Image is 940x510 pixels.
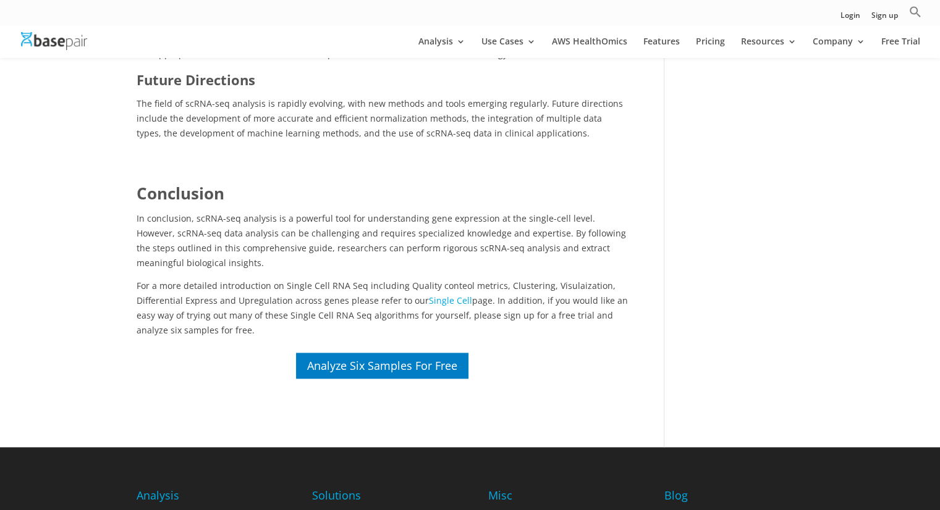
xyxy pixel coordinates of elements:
a: Resources [741,37,797,58]
h4: Misc [488,487,569,509]
p: For a more detailed introduction on Single Cell RNA Seq including Quality conteol metrics, Cluste... [137,278,628,337]
a: AWS HealthOmics [552,37,627,58]
a: Pricing [696,37,725,58]
iframe: Drift Widget Chat Controller [878,448,925,495]
a: Analysis [418,37,465,58]
span: The field of scRNA-seq analysis is rapidly evolving, with new methods and tools emerging regularl... [137,98,623,139]
h4: Solutions [312,487,451,509]
b: Future Directions [137,70,255,89]
h4: Analysis [137,487,265,509]
a: Single Cell [429,295,472,306]
a: Features [643,37,680,58]
span: In conclusion, scRNA-seq analysis is a powerful tool for understanding gene expression at the sin... [137,212,626,268]
a: Free Trial [881,37,920,58]
a: Company [813,37,865,58]
a: Search Icon Link [909,6,921,25]
a: Analyze Six Samples For Free [294,351,470,380]
a: Login [840,12,860,25]
a: Sign up [871,12,898,25]
h4: Blog [664,487,803,509]
svg: Search [909,6,921,18]
img: Basepair [21,32,87,50]
a: Use Cases [481,37,536,58]
b: Conclusion [137,182,224,204]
